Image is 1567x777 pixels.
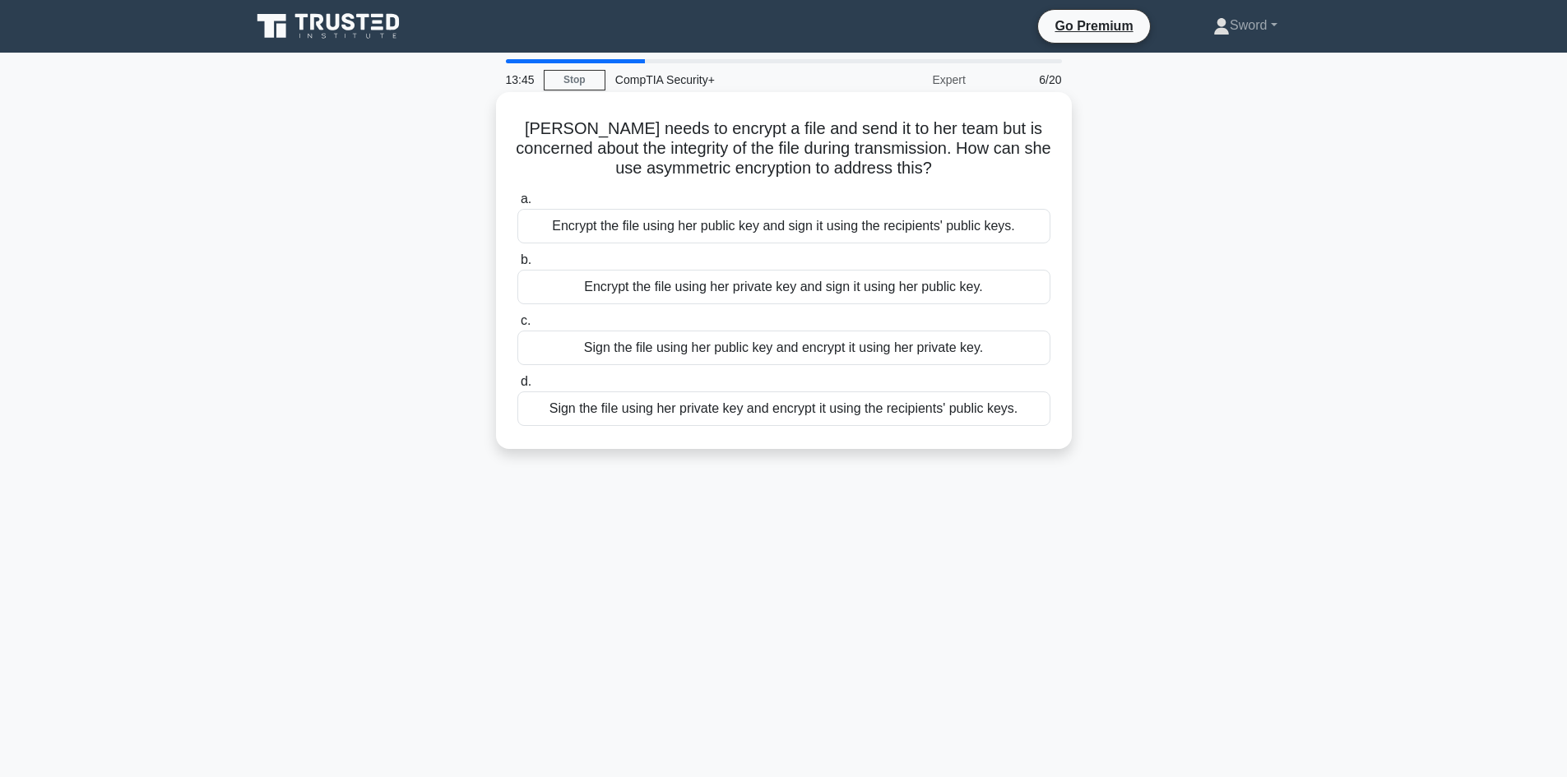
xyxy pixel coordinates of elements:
[516,118,1052,179] h5: [PERSON_NAME] needs to encrypt a file and send it to her team but is concerned about the integrit...
[544,70,605,90] a: Stop
[517,331,1050,365] div: Sign the file using her public key and encrypt it using her private key.
[976,63,1072,96] div: 6/20
[521,192,531,206] span: a.
[521,374,531,388] span: d.
[605,63,832,96] div: CompTIA Security+
[521,252,531,266] span: b.
[517,209,1050,243] div: Encrypt the file using her public key and sign it using the recipients' public keys.
[517,270,1050,304] div: Encrypt the file using her private key and sign it using her public key.
[832,63,976,96] div: Expert
[517,391,1050,426] div: Sign the file using her private key and encrypt it using the recipients' public keys.
[1045,16,1143,36] a: Go Premium
[521,313,531,327] span: c.
[1174,9,1316,42] a: Sword
[496,63,544,96] div: 13:45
